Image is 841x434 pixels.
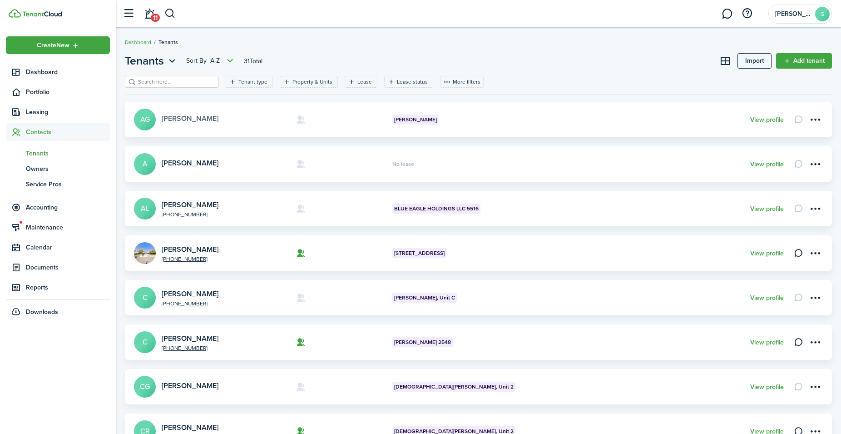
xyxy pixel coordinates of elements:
a: [PERSON_NAME] [162,158,218,168]
a: Dashboard [6,63,110,81]
a: Service Pros [6,176,110,192]
span: Tenants [26,149,110,158]
button: Open sidebar [120,5,137,22]
img: TenantCloud [9,9,21,18]
a: View profile [750,116,784,124]
a: Notifications [141,2,158,25]
span: [STREET_ADDRESS] [394,249,445,257]
a: Add tenant [776,53,832,69]
a: [PHONE_NUMBER] [162,301,289,306]
a: Reports [6,279,110,296]
a: Import [737,53,772,69]
avatar-text: S [815,7,830,21]
button: Open menu [807,245,823,261]
span: Dashboard [26,67,110,77]
a: [PERSON_NAME] [162,380,218,391]
filter-tag-label: Lease status [397,78,428,86]
span: Documents [26,263,110,272]
a: [PERSON_NAME] [162,422,218,433]
a: Dashboard [125,38,151,46]
a: CG [134,376,156,398]
button: Open menu [125,53,178,69]
a: View profile [750,339,784,346]
filter-tag-label: Tenant type [238,78,267,86]
a: A [134,153,156,175]
input: Search here... [136,78,216,86]
a: [PHONE_NUMBER] [162,256,289,262]
img: TenantCloud [22,11,62,17]
button: Open menu [807,156,823,172]
a: View profile [750,161,784,168]
button: Open menu [6,36,110,54]
filter-tag-label: Property & Units [292,78,332,86]
a: [PERSON_NAME] [162,289,218,299]
button: Search [164,6,176,21]
span: Maintenance [26,223,110,232]
a: View profile [750,205,784,213]
button: Tenants [125,53,178,69]
span: [PERSON_NAME] [394,115,437,124]
span: Owners [26,164,110,174]
button: Open menu [807,334,823,350]
a: View profile [750,294,784,302]
a: Messaging [718,2,736,25]
span: Portfolio [26,87,110,97]
span: Reports [26,283,110,292]
button: Open menu [186,55,236,66]
button: More filters [440,76,484,88]
a: [PERSON_NAME] [162,200,218,210]
a: View profile [750,250,784,257]
span: Sort by [186,56,210,65]
a: Owners [6,161,110,176]
span: [PERSON_NAME], Unit C [394,294,455,302]
span: Create New [37,42,69,49]
button: Open menu [807,379,823,394]
a: AG [134,109,156,130]
span: Sandra [775,11,811,17]
a: AL [134,198,156,219]
span: Tenants [158,38,178,46]
a: [PHONE_NUMBER] [162,345,289,351]
span: No lease [392,161,414,167]
span: [PERSON_NAME] 2548 [394,338,451,346]
span: Leasing [26,107,110,117]
filter-tag: Open filter [345,76,377,88]
span: Contacts [26,127,110,137]
span: 11 [151,14,160,22]
span: BLUE EAGLE HOLDINGS LLC 5516 [394,205,479,213]
a: [PHONE_NUMBER] [162,212,289,217]
filter-tag: Open filter [384,76,433,88]
a: C [134,331,156,353]
filter-tag: Open filter [226,76,273,88]
button: Open menu [807,112,823,127]
a: [PERSON_NAME] [162,333,218,344]
filter-tag: Open filter [280,76,338,88]
button: Open resource center [739,6,755,21]
span: Accounting [26,203,110,212]
span: [DEMOGRAPHIC_DATA][PERSON_NAME], Unit 2 [394,383,514,391]
button: Open menu [807,290,823,305]
span: A-Z [210,56,220,65]
a: [PERSON_NAME] [162,113,218,124]
span: Calendar [26,243,110,252]
a: Tenants [6,145,110,161]
span: Downloads [26,307,58,317]
span: Service Pros [26,180,110,189]
button: Open menu [807,201,823,216]
header-page-total: 31 Total [244,56,262,66]
a: C [134,287,156,309]
span: Tenants [125,53,164,69]
filter-tag-label: Lease [357,78,372,86]
a: View profile [750,384,784,391]
a: [PERSON_NAME] [162,244,218,254]
button: Sort byA-Z [186,55,236,66]
img: BRENDA SANDOVAL [134,242,156,264]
